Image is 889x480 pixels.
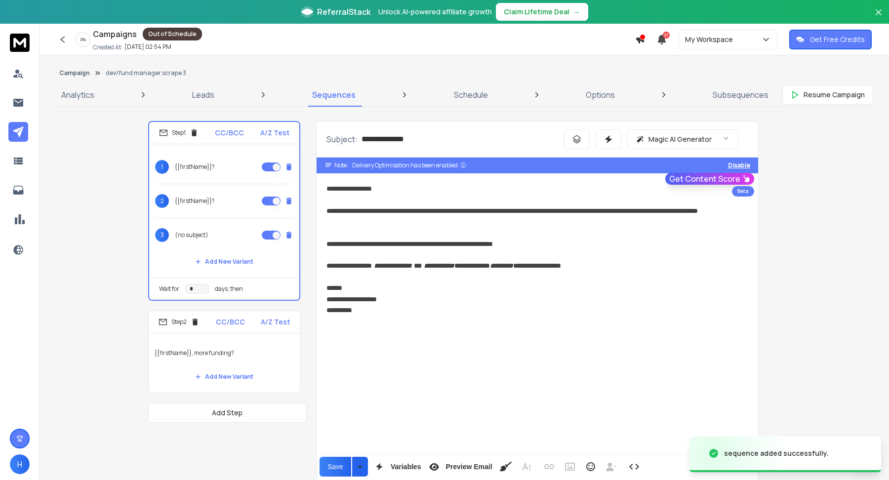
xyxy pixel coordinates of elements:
a: Subsequences [707,83,774,107]
button: Insert Link (⌘K) [540,457,559,477]
div: sequence added successfully. [724,448,829,458]
button: Magic AI Generator [627,129,738,149]
p: Sequences [312,89,356,101]
p: (no subject) [175,231,208,239]
button: Close banner [872,6,885,30]
button: Code View [625,457,644,477]
a: Options [580,83,621,107]
p: Magic AI Generator [648,134,712,144]
p: CC/BCC [216,317,245,327]
button: Add New Variant [187,252,261,272]
span: Note: [334,161,348,169]
button: Clean HTML [496,457,515,477]
button: Campaign [59,69,90,77]
span: Preview Email [444,463,494,471]
button: Get Content Score [665,173,754,185]
h1: Campaigns [93,28,137,40]
button: Add Step [148,403,306,423]
button: Disable [728,161,750,169]
div: Step 1 [159,128,199,137]
p: Subject: [326,133,358,145]
span: 3 [155,228,169,242]
span: 2 [155,194,169,208]
p: Unlock AI-powered affiliate growth [378,7,492,17]
a: Sequences [306,83,362,107]
button: Insert Unsubscribe Link [602,457,621,477]
span: → [573,7,580,17]
p: A/Z Test [260,128,289,138]
p: CC/BCC [215,128,244,138]
a: Leads [186,83,220,107]
p: {{firstName}}? [175,163,215,171]
p: Schedule [454,89,488,101]
button: Get Free Credits [789,30,872,49]
div: Delivery Optimisation has been enabled [352,161,467,169]
span: 1 [155,160,169,174]
p: Created At: [93,43,122,51]
button: More Text [517,457,536,477]
a: Analytics [55,83,100,107]
button: Add New Variant [187,367,261,387]
p: {{firstName}}, more funding? [155,339,294,367]
button: Resume Campaign [782,85,873,105]
button: Variables [370,457,423,477]
a: Schedule [448,83,494,107]
div: Step 2 [159,318,200,326]
div: Out of Schedule [143,28,202,40]
button: H [10,454,30,474]
p: A/Z Test [261,317,290,327]
li: Step2CC/BCCA/Z Test{{firstName}}, more funding?Add New Variant [148,311,300,393]
button: Preview Email [425,457,494,477]
p: My Workspace [685,35,737,44]
span: Variables [389,463,423,471]
p: 0 % [81,37,86,42]
p: Analytics [61,89,94,101]
p: days, then [215,285,243,293]
span: 27 [663,32,670,39]
li: Step1CC/BCCA/Z Test1{{firstName}}?2{{firstName}}?3(no subject)Add New VariantWait fordays, then [148,121,300,301]
button: Claim Lifetime Deal→ [496,3,588,21]
button: Save [320,457,351,477]
p: Options [586,89,615,101]
p: Leads [192,89,214,101]
p: Wait for [159,285,179,293]
div: Beta [732,186,754,197]
p: [DATE] 02:54 PM [124,43,171,51]
span: ReferralStack [317,6,370,18]
p: Get Free Credits [810,35,865,44]
p: {{firstName}}? [175,197,215,205]
button: Emoticons [581,457,600,477]
p: Subsequences [713,89,768,101]
p: dev/fund manager scrape 3 [106,69,186,77]
button: Insert Image (⌘P) [561,457,579,477]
